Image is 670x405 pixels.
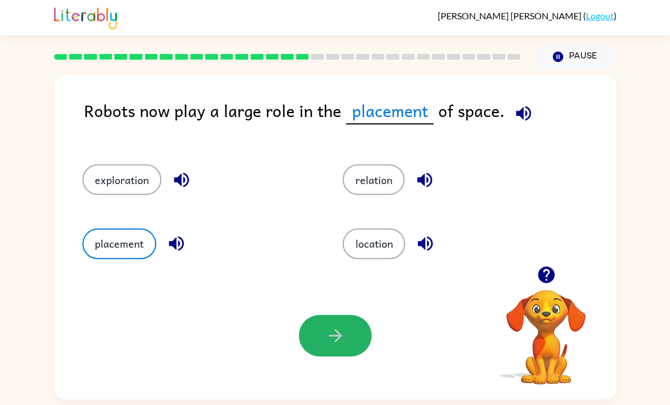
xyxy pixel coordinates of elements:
[82,228,156,259] button: placement
[342,164,404,195] button: relation
[346,98,433,124] span: placement
[437,10,583,21] span: [PERSON_NAME] [PERSON_NAME]
[84,98,616,141] div: Robots now play a large role in the of space.
[489,272,602,386] video: Your browser must support playing .mp4 files to use Literably. Please try using another browser.
[54,5,117,30] img: Literably
[342,228,405,259] button: location
[437,10,616,21] div: ( )
[534,44,616,70] button: Pause
[82,164,161,195] button: exploration
[585,10,613,21] a: Logout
